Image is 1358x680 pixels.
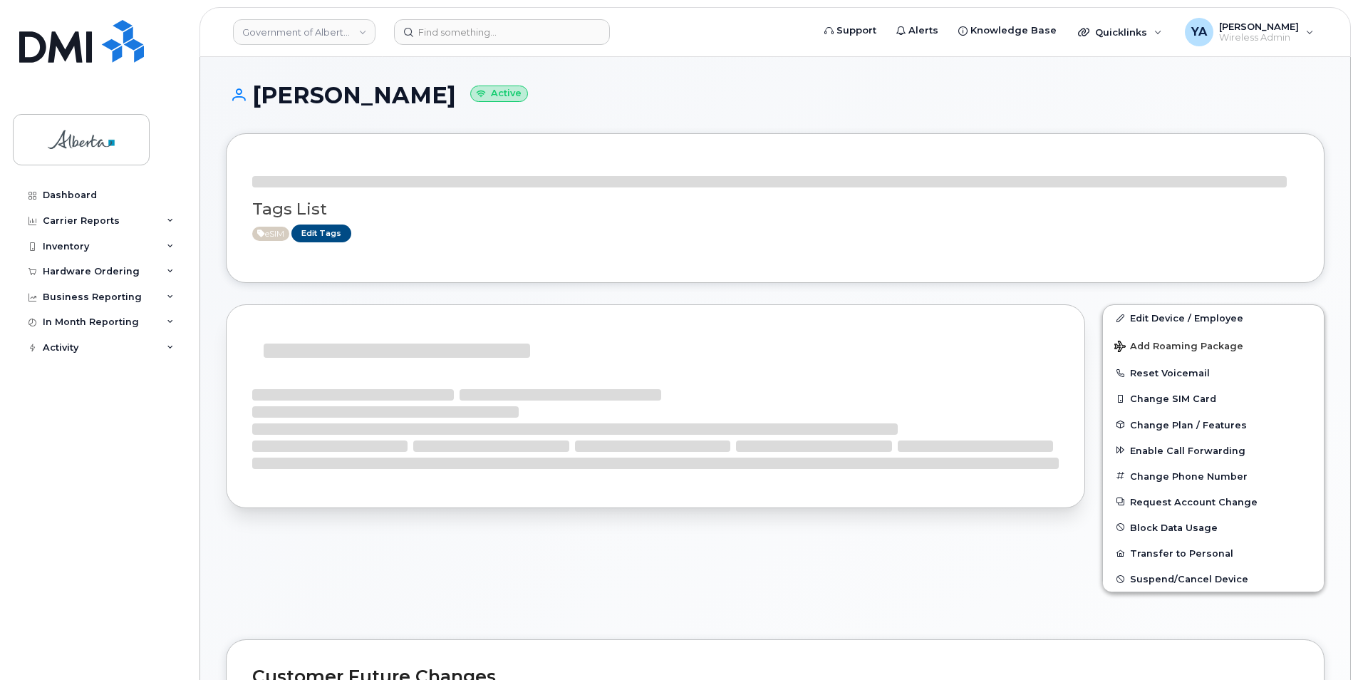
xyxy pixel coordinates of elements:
[1130,445,1245,455] span: Enable Call Forwarding
[1103,331,1324,360] button: Add Roaming Package
[1103,566,1324,592] button: Suspend/Cancel Device
[252,227,289,241] span: Active
[252,200,1298,218] h3: Tags List
[1103,412,1324,438] button: Change Plan / Features
[1103,489,1324,515] button: Request Account Change
[226,83,1325,108] h1: [PERSON_NAME]
[1103,540,1324,566] button: Transfer to Personal
[291,225,351,242] a: Edit Tags
[1103,438,1324,463] button: Enable Call Forwarding
[1103,515,1324,540] button: Block Data Usage
[1130,574,1248,584] span: Suspend/Cancel Device
[1103,386,1324,411] button: Change SIM Card
[1114,341,1243,354] span: Add Roaming Package
[1103,305,1324,331] a: Edit Device / Employee
[1103,463,1324,489] button: Change Phone Number
[1103,360,1324,386] button: Reset Voicemail
[1130,419,1247,430] span: Change Plan / Features
[470,86,528,102] small: Active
